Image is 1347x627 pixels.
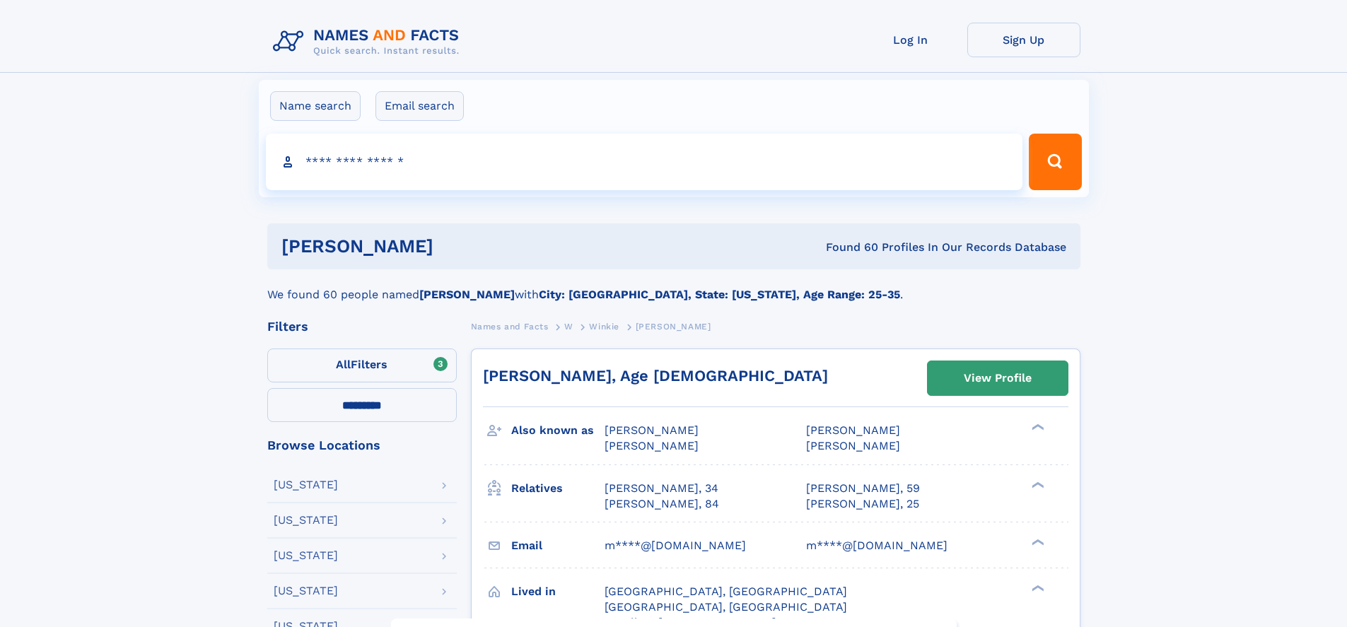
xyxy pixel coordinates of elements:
[1028,537,1045,546] div: ❯
[267,23,471,61] img: Logo Names and Facts
[274,550,338,561] div: [US_STATE]
[806,423,900,437] span: [PERSON_NAME]
[564,322,573,332] span: W
[267,348,457,382] label: Filters
[267,439,457,452] div: Browse Locations
[589,322,619,332] span: Winkie
[806,439,900,452] span: [PERSON_NAME]
[605,600,847,614] span: [GEOGRAPHIC_DATA], [GEOGRAPHIC_DATA]
[336,358,351,371] span: All
[1028,583,1045,592] div: ❯
[281,238,630,255] h1: [PERSON_NAME]
[564,317,573,335] a: W
[605,585,847,598] span: [GEOGRAPHIC_DATA], [GEOGRAPHIC_DATA]
[274,585,338,597] div: [US_STATE]
[636,322,711,332] span: [PERSON_NAME]
[605,423,699,437] span: [PERSON_NAME]
[806,481,920,496] a: [PERSON_NAME], 59
[419,288,515,301] b: [PERSON_NAME]
[605,496,719,512] a: [PERSON_NAME], 84
[1028,423,1045,432] div: ❯
[274,479,338,491] div: [US_STATE]
[629,240,1066,255] div: Found 60 Profiles In Our Records Database
[511,418,605,443] h3: Also known as
[483,367,828,385] a: [PERSON_NAME], Age [DEMOGRAPHIC_DATA]
[854,23,967,57] a: Log In
[511,476,605,500] h3: Relatives
[270,91,361,121] label: Name search
[589,317,619,335] a: Winkie
[1029,134,1081,190] button: Search Button
[267,320,457,333] div: Filters
[375,91,464,121] label: Email search
[928,361,1068,395] a: View Profile
[605,439,699,452] span: [PERSON_NAME]
[266,134,1023,190] input: search input
[967,23,1080,57] a: Sign Up
[511,580,605,604] h3: Lived in
[806,496,919,512] a: [PERSON_NAME], 25
[471,317,549,335] a: Names and Facts
[267,269,1080,303] div: We found 60 people named with .
[964,362,1032,394] div: View Profile
[1028,480,1045,489] div: ❯
[274,515,338,526] div: [US_STATE]
[605,481,718,496] a: [PERSON_NAME], 34
[539,288,900,301] b: City: [GEOGRAPHIC_DATA], State: [US_STATE], Age Range: 25-35
[511,534,605,558] h3: Email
